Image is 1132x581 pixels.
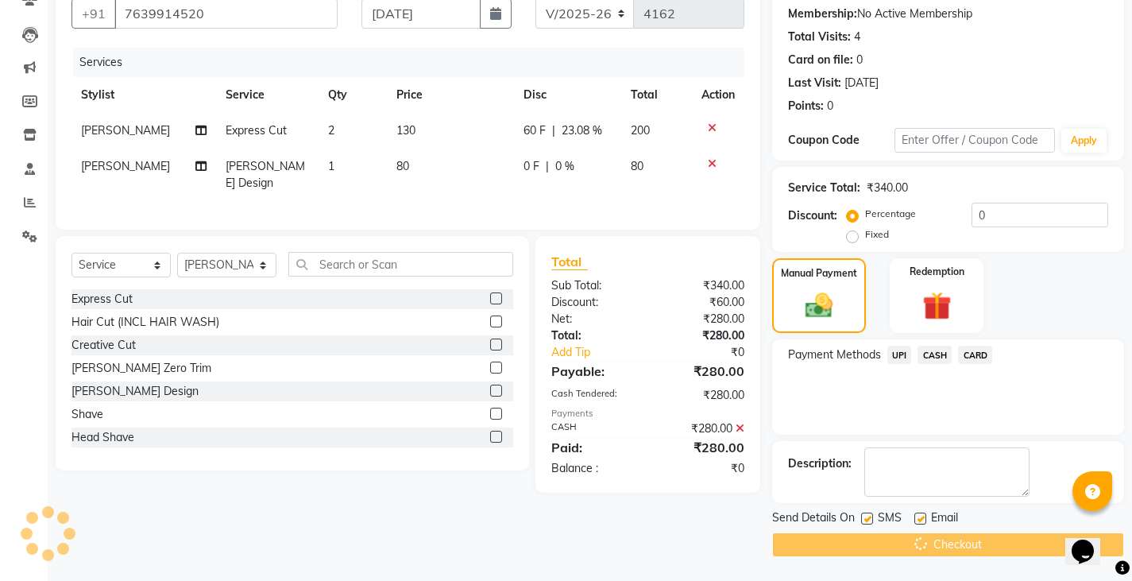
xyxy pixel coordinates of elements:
[914,289,960,324] img: _gift.svg
[788,75,841,91] div: Last Visit:
[524,122,546,139] span: 60 F
[788,347,881,363] span: Payment Methods
[647,460,755,477] div: ₹0
[788,29,851,45] div: Total Visits:
[514,77,621,113] th: Disc
[539,344,666,361] a: Add Tip
[894,128,1055,153] input: Enter Offer / Coupon Code
[844,75,879,91] div: [DATE]
[788,6,1108,22] div: No Active Membership
[854,29,860,45] div: 4
[81,159,170,173] span: [PERSON_NAME]
[788,455,852,472] div: Description:
[328,159,334,173] span: 1
[781,266,857,281] label: Manual Payment
[71,429,134,446] div: Head Shave
[647,311,755,327] div: ₹280.00
[551,407,744,420] div: Payments
[788,6,857,22] div: Membership:
[226,159,305,190] span: [PERSON_NAME] Design
[1065,517,1116,565] iframe: chat widget
[788,52,853,68] div: Card on file:
[631,123,650,138] span: 200
[887,346,912,364] span: UPI
[551,254,588,270] span: Total
[856,52,863,68] div: 0
[827,98,833,114] div: 0
[539,311,647,327] div: Net:
[73,48,756,77] div: Services
[539,420,647,437] div: CASH
[216,77,319,113] th: Service
[71,383,199,400] div: [PERSON_NAME] Design
[797,290,841,322] img: _cash.svg
[1061,129,1107,153] button: Apply
[81,123,170,138] span: [PERSON_NAME]
[772,509,855,529] span: Send Details On
[788,207,837,224] div: Discount:
[910,265,964,279] label: Redemption
[867,180,908,196] div: ₹340.00
[387,77,515,113] th: Price
[539,460,647,477] div: Balance :
[865,207,916,221] label: Percentage
[396,123,415,138] span: 130
[931,509,958,529] span: Email
[539,387,647,404] div: Cash Tendered:
[546,158,549,175] span: |
[71,291,133,308] div: Express Cut
[539,327,647,344] div: Total:
[539,294,647,311] div: Discount:
[631,159,643,173] span: 80
[647,387,755,404] div: ₹280.00
[539,438,647,457] div: Paid:
[555,158,574,175] span: 0 %
[539,362,647,381] div: Payable:
[647,327,755,344] div: ₹280.00
[958,346,992,364] span: CARD
[647,438,755,457] div: ₹280.00
[918,346,952,364] span: CASH
[524,158,539,175] span: 0 F
[71,360,211,377] div: [PERSON_NAME] Zero Trim
[647,420,755,437] div: ₹280.00
[319,77,387,113] th: Qty
[539,277,647,294] div: Sub Total:
[71,77,216,113] th: Stylist
[647,294,755,311] div: ₹60.00
[288,252,513,277] input: Search or Scan
[878,509,902,529] span: SMS
[647,277,755,294] div: ₹340.00
[71,406,103,423] div: Shave
[692,77,744,113] th: Action
[71,337,136,354] div: Creative Cut
[666,344,756,361] div: ₹0
[552,122,555,139] span: |
[562,122,602,139] span: 23.08 %
[71,314,219,331] div: Hair Cut (INCL HAIR WASH)
[647,362,755,381] div: ₹280.00
[621,77,691,113] th: Total
[788,98,824,114] div: Points:
[396,159,409,173] span: 80
[865,227,889,242] label: Fixed
[788,180,860,196] div: Service Total:
[226,123,287,138] span: Express Cut
[328,123,334,138] span: 2
[788,132,894,149] div: Coupon Code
